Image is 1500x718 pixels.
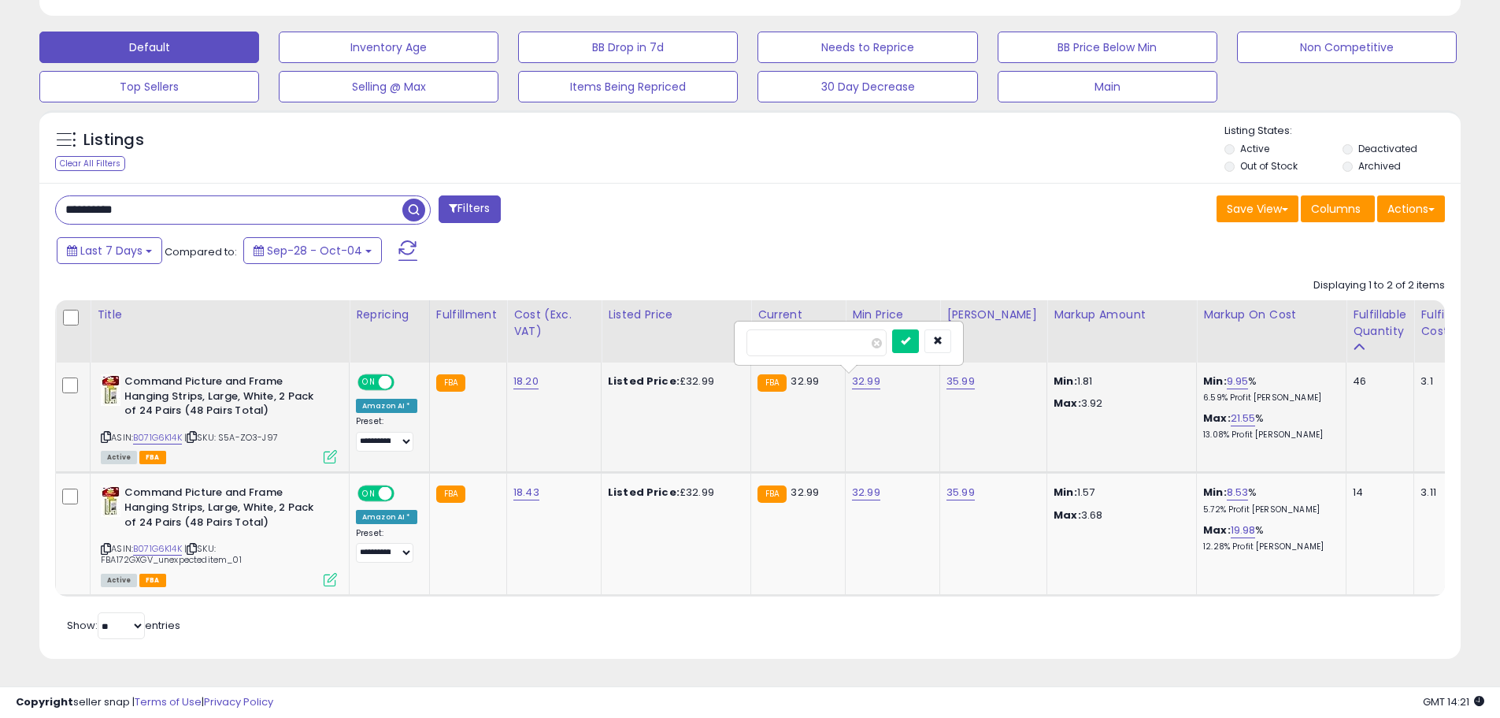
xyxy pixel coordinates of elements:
[57,237,162,264] button: Last 7 Days
[101,542,242,566] span: | SKU: FBA172GXGV_unexpecteditem_01
[1353,374,1402,389] div: 46
[757,485,787,503] small: FBA
[1224,124,1461,139] p: Listing States:
[243,237,382,264] button: Sep-28 - Oct-04
[757,32,977,63] button: Needs to Reprice
[608,307,744,323] div: Listed Price
[356,528,417,564] div: Preset:
[946,485,975,500] a: 35.99
[1203,485,1227,500] b: Min:
[124,374,316,422] b: Command Picture and Frame Hanging Strips, Large, White, 2 Pack of 24 Pairs (48 Pairs Total)
[1203,430,1334,441] p: 13.08% Profit [PERSON_NAME]
[1203,411,1334,441] div: %
[608,374,739,389] div: £32.99
[436,307,500,323] div: Fulfillment
[67,618,180,633] span: Show: entries
[101,485,337,585] div: ASIN:
[1054,485,1184,500] p: 1.57
[608,374,680,389] b: Listed Price:
[1301,195,1375,222] button: Columns
[204,694,273,709] a: Privacy Policy
[97,307,343,323] div: Title
[1054,508,1184,523] p: 3.68
[1054,307,1190,323] div: Markup Amount
[1203,523,1334,552] div: %
[1358,142,1417,155] label: Deactivated
[1203,411,1231,426] b: Max:
[439,195,500,223] button: Filters
[1054,508,1081,523] strong: Max:
[1423,694,1484,709] span: 2025-10-12 14:21 GMT
[513,307,594,340] div: Cost (Exc. VAT)
[1054,396,1184,411] p: 3.92
[513,374,539,389] a: 18.20
[513,485,539,500] a: 18.43
[518,32,738,63] button: BB Drop in 7d
[608,485,739,500] div: £32.99
[101,374,120,406] img: 41QMtLG+DrL._SL40_.jpg
[1054,396,1081,411] strong: Max:
[946,374,975,389] a: 35.99
[1054,485,1077,500] strong: Min:
[1217,195,1298,222] button: Save View
[852,307,933,323] div: Min Price
[1377,195,1445,222] button: Actions
[1420,485,1476,500] div: 3.11
[55,156,125,171] div: Clear All Filters
[359,487,379,500] span: ON
[1313,278,1445,293] div: Displaying 1 to 2 of 2 items
[83,129,144,151] h5: Listings
[101,574,137,587] span: All listings currently available for purchase on Amazon
[1358,159,1401,173] label: Archived
[791,374,819,389] span: 32.99
[392,376,417,389] span: OFF
[267,243,362,259] span: Sep-28 - Oct-04
[16,694,73,709] strong: Copyright
[359,376,379,389] span: ON
[139,451,166,464] span: FBA
[39,71,259,102] button: Top Sellers
[1203,307,1339,323] div: Markup on Cost
[1197,300,1346,363] th: The percentage added to the cost of goods (COGS) that forms the calculator for Min & Max prices.
[392,487,417,500] span: OFF
[139,574,166,587] span: FBA
[135,694,202,709] a: Terms of Use
[356,399,417,413] div: Amazon AI *
[946,307,1040,323] div: [PERSON_NAME]
[1054,374,1077,389] strong: Min:
[16,695,273,710] div: seller snap | |
[852,374,880,389] a: 32.99
[1054,374,1184,389] p: 1.81
[165,244,237,259] span: Compared to:
[757,71,977,102] button: 30 Day Decrease
[1203,392,1334,404] p: 6.59% Profit [PERSON_NAME]
[757,374,787,392] small: FBA
[184,431,278,444] span: | SKU: S5A-ZO3-J97
[518,71,738,102] button: Items Being Repriced
[124,485,316,534] b: Command Picture and Frame Hanging Strips, Large, White, 2 Pack of 24 Pairs (48 Pairs Total)
[1203,523,1231,538] b: Max:
[1420,307,1481,340] div: Fulfillment Cost
[356,510,417,524] div: Amazon AI *
[1353,307,1407,340] div: Fulfillable Quantity
[101,451,137,464] span: All listings currently available for purchase on Amazon
[356,307,423,323] div: Repricing
[133,431,182,445] a: B071G6K14K
[279,71,498,102] button: Selling @ Max
[356,416,417,452] div: Preset:
[1420,374,1476,389] div: 3.1
[1203,374,1334,404] div: %
[1240,159,1298,173] label: Out of Stock
[998,32,1217,63] button: BB Price Below Min
[1353,485,1402,500] div: 14
[133,542,182,556] a: B071G6K14K
[1203,541,1334,552] p: 12.28% Profit [PERSON_NAME]
[436,374,465,392] small: FBA
[1311,201,1361,217] span: Columns
[1227,374,1249,389] a: 9.95
[1240,142,1269,155] label: Active
[757,307,839,340] div: Current Buybox Price
[279,32,498,63] button: Inventory Age
[80,243,143,259] span: Last 7 Days
[852,485,880,500] a: 32.99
